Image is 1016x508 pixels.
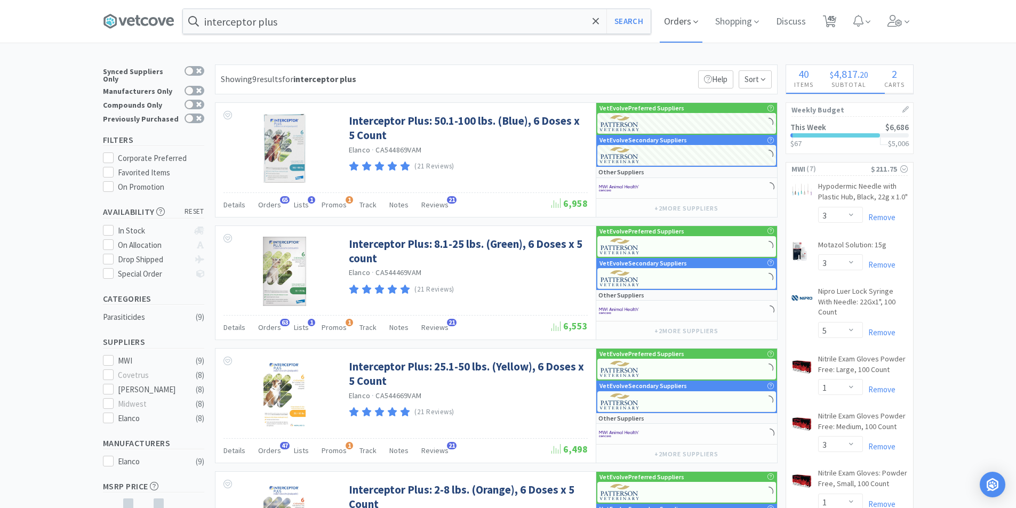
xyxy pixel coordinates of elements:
[600,484,640,500] img: f5e969b455434c6296c6d81ef179fa71_3.png
[322,200,347,209] span: Promos
[294,446,309,455] span: Lists
[599,226,684,236] p: VetEvolve Preferred Suppliers
[375,268,421,277] span: CA544469VAM
[600,361,640,377] img: f5e969b455434c6296c6d81ef179fa71_3.png
[818,286,908,322] a: Nipro Luer Lock Syringe With Needle: 22Gx1", 100 Count
[196,412,204,425] div: ( 8 )
[786,117,913,154] a: This Week$6,686$67$5,006
[221,72,356,86] div: Showing 9 results
[818,181,908,206] a: Hypodermic Needle with Plastic Hub, Black, 22g x 1.0"
[863,212,895,222] a: Remove
[118,239,189,252] div: On Allocation
[599,135,687,145] p: VetEvolve Secondary Suppliers
[263,359,305,429] img: 677aa923853b48f2beec980cfffa6626_145486.jpeg
[118,268,189,280] div: Special Order
[863,260,895,270] a: Remove
[447,442,457,449] span: 21
[346,442,353,449] span: 1
[282,74,356,84] span: for
[103,336,204,348] h5: Suppliers
[223,322,245,332] span: Details
[698,70,733,88] p: Help
[600,147,640,163] img: f5e969b455434c6296c6d81ef179fa71_3.png
[863,384,895,394] a: Remove
[834,67,858,80] span: 4,817
[308,196,315,204] span: 1
[860,69,868,80] span: 20
[599,349,684,359] p: VetEvolve Preferred Suppliers
[183,9,651,34] input: Search by item, sku, manufacturer, ingredient, size...
[447,196,457,204] span: 21
[818,354,908,379] a: Nitrile Exam Gloves Powder Free: Large, 100 Count
[118,369,184,382] div: Covetrus
[599,180,639,196] img: f6b2451649754179b5b4e0c70c3f7cb0_2.png
[791,163,806,175] span: MWI
[118,224,189,237] div: In Stock
[118,166,204,179] div: Favorited Items
[280,196,290,204] span: 65
[294,200,309,209] span: Lists
[600,393,640,409] img: f5e969b455434c6296c6d81ef179fa71_3.png
[791,288,813,308] img: f10f4814711240e5ac0e41641592b705_380529.png
[421,200,449,209] span: Reviews
[196,369,204,382] div: ( 8 )
[185,206,204,217] span: reset
[791,470,813,491] img: 18a63d5f99ce469e8cf5cb9e5ecfc9ef_216737.png
[196,311,204,324] div: ( 9 )
[196,383,204,396] div: ( 8 )
[798,67,809,80] span: 40
[414,284,454,295] p: (21 Reviews)
[118,412,184,425] div: Elanco
[830,69,834,80] span: $
[421,446,449,455] span: Reviews
[599,381,687,391] p: VetEvolve Secondary Suppliers
[600,238,640,254] img: f5e969b455434c6296c6d81ef179fa71_3.png
[103,86,179,95] div: Manufacturers Only
[821,79,876,90] h4: Subtotal
[599,472,684,482] p: VetEvolve Preferred Suppliers
[791,356,813,377] img: 09f8dade2ea047cab84c9b32ad945269_216742.png
[599,258,687,268] p: VetEvolve Secondary Suppliers
[322,446,347,455] span: Promos
[551,443,588,455] span: 6,498
[772,17,810,27] a: Discuss
[103,114,179,123] div: Previously Purchased
[103,134,204,146] h5: Filters
[118,354,184,367] div: MWI
[103,480,204,493] h5: MSRP Price
[791,241,808,262] img: 778284ff023a4075b49f3603f627d4dd_6672.jpeg
[818,240,886,255] a: Motazol Solution: 15g
[258,200,281,209] span: Orders
[293,74,356,84] strong: interceptor plus
[599,426,639,442] img: f6b2451649754179b5b4e0c70c3f7cb0_2.png
[600,115,640,131] img: f5e969b455434c6296c6d81ef179fa71_3.png
[103,100,179,109] div: Compounds Only
[372,391,374,400] span: ·
[118,181,204,193] div: On Promotion
[349,114,585,143] a: Interceptor Plus: 50.1-100 lbs. (Blue), 6 Doses x 5 Count
[359,200,377,209] span: Track
[103,206,204,218] h5: Availability
[598,413,644,423] p: Other Suppliers
[790,139,802,148] span: $67
[980,472,1005,497] div: Open Intercom Messenger
[294,322,309,332] span: Lists
[118,398,184,410] div: Midwest
[118,253,189,266] div: Drop Shipped
[103,293,204,305] h5: Categories
[103,311,189,324] div: Parasiticides
[389,446,409,455] span: Notes
[791,103,908,117] h1: Weekly Budget
[863,441,895,451] a: Remove
[322,322,347,332] span: Promos
[359,322,377,332] span: Track
[389,322,409,332] span: Notes
[600,270,640,286] img: f5e969b455434c6296c6d81ef179fa71_3.png
[280,442,290,449] span: 47
[349,391,371,400] a: Elanco
[196,354,204,367] div: ( 9 )
[375,145,421,155] span: CA544869VAM
[103,437,204,449] h5: Manufacturers
[805,164,871,174] span: ( 7 )
[790,123,826,131] h2: This Week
